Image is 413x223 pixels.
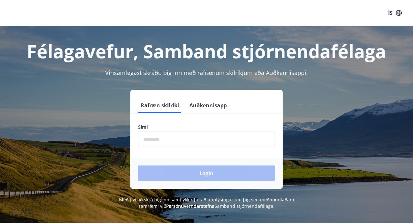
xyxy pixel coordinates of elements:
[8,39,405,63] h1: Félagavefur, Samband stjórnendafélaga
[119,196,294,209] span: Með því að skrá þig inn samþykkir þú að upplýsingar um þig séu meðhöndlaðar í samræmi við Samband...
[138,124,275,130] label: Sími
[187,98,229,113] button: Auðkennisapp
[166,203,215,209] a: Persónuverndarstefna
[105,69,308,77] span: Vinsamlegast skráðu þig inn með rafrænum skilríkjum eða Auðkennisappi.
[385,7,405,19] button: ÍS
[138,98,182,113] button: Rafræn skilríki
